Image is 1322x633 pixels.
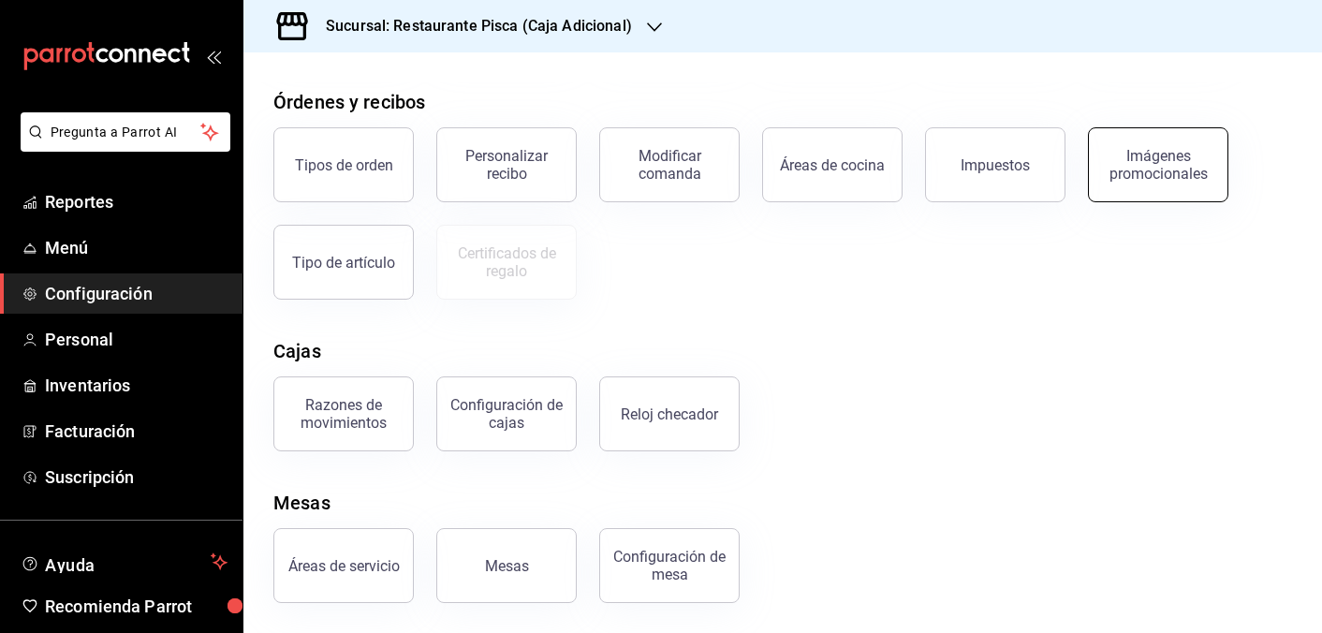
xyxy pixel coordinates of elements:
div: Cajas [273,337,321,365]
div: Configuración de mesa [611,548,727,583]
div: Reloj checador [621,405,718,423]
span: Reportes [45,189,228,214]
span: Facturación [45,419,228,444]
button: Tipo de artículo [273,225,414,300]
span: Pregunta a Parrot AI [51,123,201,142]
button: Tipos de orden [273,127,414,202]
button: Mesas [436,528,577,603]
div: Mesas [273,489,330,517]
h3: Sucursal: Restaurante Pisca (Caja Adicional) [311,15,632,37]
div: Mesas [485,557,529,575]
div: Configuración de cajas [448,396,565,432]
a: Pregunta a Parrot AI [13,136,230,155]
button: Áreas de servicio [273,528,414,603]
span: Suscripción [45,464,228,490]
span: Ayuda [45,551,203,573]
span: Menú [45,235,228,260]
button: Razones de movimientos [273,376,414,451]
button: Imágenes promocionales [1088,127,1228,202]
button: Configuración de cajas [436,376,577,451]
button: Personalizar recibo [436,127,577,202]
button: Reloj checador [599,376,740,451]
div: Órdenes y recibos [273,88,425,116]
button: Áreas de cocina [762,127,903,202]
span: Inventarios [45,373,228,398]
div: Impuestos [961,156,1030,174]
button: Configuración de mesa [599,528,740,603]
div: Razones de movimientos [286,396,402,432]
span: Recomienda Parrot [45,594,228,619]
div: Modificar comanda [611,147,727,183]
div: Tipos de orden [295,156,393,174]
button: Certificados de regalo [436,225,577,300]
button: Impuestos [925,127,1065,202]
div: Áreas de cocina [780,156,885,174]
button: Pregunta a Parrot AI [21,112,230,152]
span: Configuración [45,281,228,306]
div: Imágenes promocionales [1100,147,1216,183]
button: Modificar comanda [599,127,740,202]
div: Certificados de regalo [448,244,565,280]
button: open_drawer_menu [206,49,221,64]
span: Personal [45,327,228,352]
div: Tipo de artículo [292,254,395,272]
div: Áreas de servicio [288,557,400,575]
div: Personalizar recibo [448,147,565,183]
